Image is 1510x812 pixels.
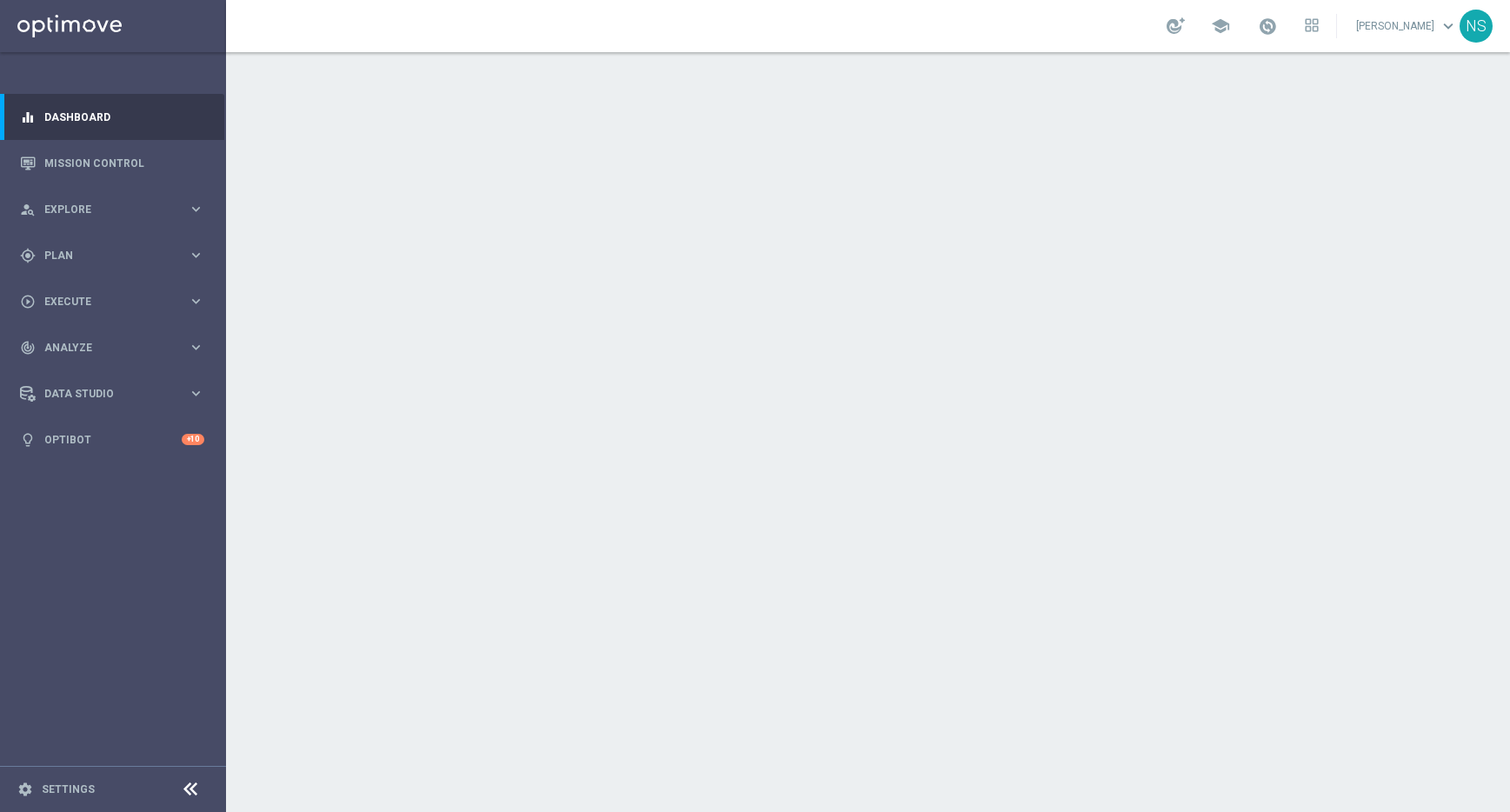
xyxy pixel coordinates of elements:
[20,386,188,402] div: Data Studio
[20,94,204,140] div: Dashboard
[182,434,204,445] div: +10
[44,204,188,215] span: Explore
[44,416,182,463] a: Optibot
[19,341,205,355] button: track_changes Analyze keyboard_arrow_right
[19,387,205,401] button: Data Studio keyboard_arrow_right
[20,110,36,125] i: equalizer
[20,248,188,263] div: Plan
[19,295,205,309] button: play_circle_outline Execute keyboard_arrow_right
[20,202,36,217] i: person_search
[44,140,204,186] a: Mission Control
[1460,10,1493,43] div: NS
[20,340,36,356] i: track_changes
[20,340,188,356] div: Analyze
[19,249,205,263] button: gps_fixed Plan keyboard_arrow_right
[188,385,204,402] i: keyboard_arrow_right
[19,110,205,124] button: equalizer Dashboard
[44,94,204,140] a: Dashboard
[20,140,204,186] div: Mission Control
[19,433,205,447] button: lightbulb Optibot +10
[20,294,36,309] i: play_circle_outline
[1354,13,1460,39] a: [PERSON_NAME]keyboard_arrow_down
[19,203,205,216] button: person_search Explore keyboard_arrow_right
[44,250,188,261] span: Plan
[44,343,188,353] span: Analyze
[20,416,204,463] div: Optibot
[188,201,204,217] i: keyboard_arrow_right
[20,248,36,263] i: gps_fixed
[20,432,36,448] i: lightbulb
[188,339,204,356] i: keyboard_arrow_right
[19,156,205,170] button: Mission Control
[1211,17,1230,36] span: school
[42,784,95,795] a: Settings
[44,389,188,399] span: Data Studio
[17,782,33,797] i: settings
[188,293,204,309] i: keyboard_arrow_right
[1439,17,1458,36] span: keyboard_arrow_down
[20,202,188,217] div: Explore
[20,294,188,309] div: Execute
[188,247,204,263] i: keyboard_arrow_right
[44,296,188,307] span: Execute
